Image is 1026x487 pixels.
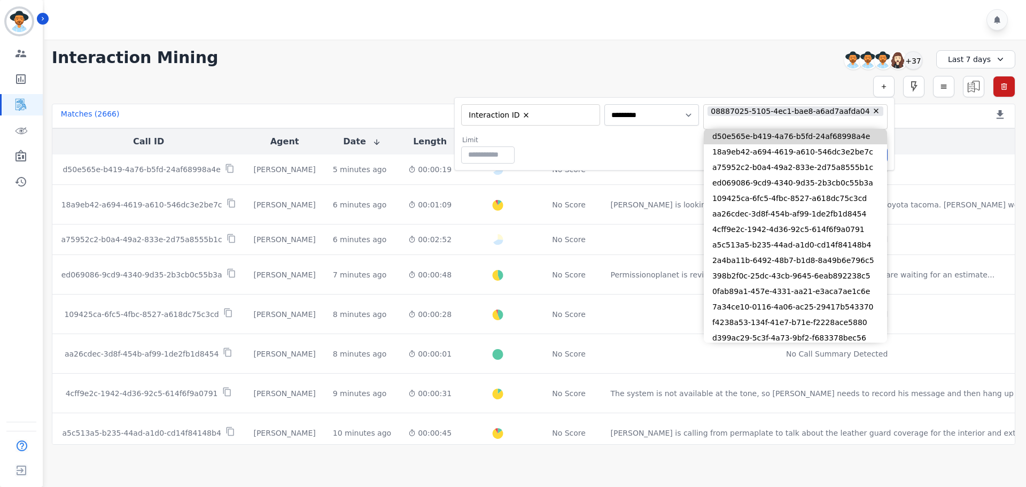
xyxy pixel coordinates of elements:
[704,175,887,191] li: ed069086-9cd9-4340-9d35-2b3cb0c55b3a
[270,135,299,148] button: Agent
[704,253,887,268] li: 2a4ba11b-6492-48b7-b1d8-8a49b6e796c5
[552,349,586,359] div: No Score
[522,111,530,119] button: Remove Interaction ID
[253,164,315,175] div: [PERSON_NAME]
[408,234,452,245] div: 00:02:52
[62,428,221,438] p: a5c513a5-b235-44ad-a1d0-cd14f84148b4
[64,309,219,320] p: 109425ca-6fc5-4fbc-8527-a618dc75c3cd
[552,199,586,210] div: No Score
[61,199,222,210] p: 18a9eb42-a694-4619-a610-546dc3e2be7c
[253,234,315,245] div: [PERSON_NAME]
[704,144,887,160] li: 18a9eb42-a694-4619-a610-546dc3e2be7c
[333,349,387,359] div: 8 minutes ago
[465,110,534,120] li: Interaction ID
[408,349,452,359] div: 00:00:01
[253,309,315,320] div: [PERSON_NAME]
[408,428,452,438] div: 00:00:45
[904,51,922,69] div: +37
[408,164,452,175] div: 00:00:19
[552,234,586,245] div: No Score
[611,269,995,280] div: Permissionoplanet is reviewing the center console for replacement. They are waiting for an estima...
[704,315,887,330] li: f4238a53-134f-41e7-b71e-f2228ace5880
[333,269,387,280] div: 7 minutes ago
[704,284,887,299] li: 0fab89a1-457e-4331-aa21-e3aca7ae1c6e
[462,136,515,144] label: Limit
[63,164,220,175] p: d50e565e-b419-4a76-b5fd-24af68998a4e
[333,234,387,245] div: 6 minutes ago
[704,299,887,315] li: 7a34ce10-0116-4a06-ac25-29417b543370
[408,269,452,280] div: 00:00:48
[408,199,452,210] div: 00:01:09
[552,309,586,320] div: No Score
[413,135,447,148] button: Length
[52,48,219,67] h1: Interaction Mining
[253,388,315,399] div: [PERSON_NAME]
[333,428,391,438] div: 10 minutes ago
[333,199,387,210] div: 6 minutes ago
[704,222,887,237] li: 4cff9e2c-1942-4d36-92c5-614f6f9a0791
[61,109,120,123] div: Matches ( 2666 )
[704,191,887,206] li: 109425ca-6fc5-4fbc-8527-a618dc75c3cd
[6,9,32,34] img: Bordered avatar
[552,269,586,280] div: No Score
[704,268,887,284] li: 398b2f0c-25dc-43cb-9645-6eab892238c5
[704,237,887,253] li: a5c513a5-b235-44ad-a1d0-cd14f84148b4
[66,388,218,399] p: 4cff9e2c-1942-4d36-92c5-614f6f9a0791
[706,105,885,129] ul: selected options
[343,135,381,148] button: Date
[552,388,586,399] div: No Score
[61,269,222,280] p: ed069086-9cd9-4340-9d35-2b3cb0c55b3a
[464,109,593,121] ul: selected options
[333,164,387,175] div: 5 minutes ago
[704,330,887,346] li: d399ac29-5c3f-4a73-9bf2-f683378bec56
[408,388,452,399] div: 00:00:31
[253,199,315,210] div: [PERSON_NAME]
[333,388,387,399] div: 9 minutes ago
[611,428,1023,438] div: [PERSON_NAME] is calling from permaplate to talk about the leather guard coverage for the interio...
[704,129,887,144] li: d50e565e-b419-4a76-b5fd-24af68998a4e
[253,349,315,359] div: [PERSON_NAME]
[61,234,222,245] p: a75952c2-b0a4-49a2-833e-2d75a8555b1c
[65,349,219,359] p: aa26cdec-3d8f-454b-af99-1de2fb1d8454
[872,107,880,115] button: Remove 08887025-5105-4ec1-bae8-a6ad7aafda04
[253,428,315,438] div: [PERSON_NAME]
[936,50,1015,68] div: Last 7 days
[253,269,315,280] div: [PERSON_NAME]
[552,428,586,438] div: No Score
[408,309,452,320] div: 00:00:28
[704,206,887,222] li: aa26cdec-3d8f-454b-af99-1de2fb1d8454
[133,135,164,148] button: Call ID
[333,309,387,320] div: 8 minutes ago
[704,160,887,175] li: a75952c2-b0a4-49a2-833e-2d75a8555b1c
[708,106,884,117] li: 08887025-5105-4ec1-bae8-a6ad7aafda04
